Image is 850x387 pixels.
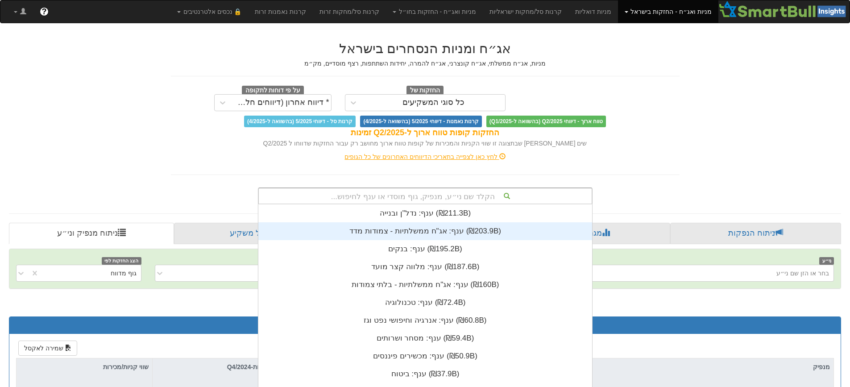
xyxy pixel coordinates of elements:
[41,7,46,16] span: ?
[33,0,55,23] a: ?
[170,0,249,23] a: 🔒 נכסים אלטרנטיבים
[174,223,342,244] a: פרופיל משקיע
[618,0,718,23] a: מניות ואג״ח - החזקות בישראל
[258,365,592,383] div: ענף: ‏ביטוח ‎(₪37.9B)‎
[171,127,680,139] div: החזקות קופות טווח ארוך ל-Q2/2025 זמינות
[153,358,288,375] div: שווי החזקות-Q4/2024
[386,0,483,23] a: מניות ואג״ח - החזקות בחו״ל
[776,269,829,278] div: בחר או הזן שם ני״ע
[242,86,304,96] span: על פי דוחות לתקופה
[18,341,77,356] button: שמירה לאקסל
[258,347,592,365] div: ענף: ‏מכשירים פיננסים ‎(₪50.9B)‎
[718,0,850,18] img: Smartbull
[258,312,592,329] div: ענף: ‏אנרגיה וחיפושי נפט וגז ‎(₪60.8B)‎
[171,41,680,56] h2: אג״ח ומניות הנסחרים בישראל
[259,188,592,204] div: הקלד שם ני״ע, מנפיק, גוף מוסדי או ענף לחיפוש...
[258,258,592,276] div: ענף: ‏מלווה קצר מועד ‎(₪187.6B)‎
[483,0,568,23] a: קרנות סל/מחקות ישראליות
[402,98,464,107] div: כל סוגי המשקיעים
[258,222,592,240] div: ענף: ‏אג"ח ממשלתיות - צמודות מדד ‎(₪203.9B)‎
[258,240,592,258] div: ענף: ‏בנקים ‎(₪195.2B)‎
[16,321,834,329] h3: סה״כ החזקות לכל מנפיק
[313,0,386,23] a: קרנות סל/מחקות זרות
[9,223,174,244] a: ניתוח מנפיק וני״ע
[360,116,481,127] span: קרנות נאמנות - דיווחי 5/2025 (בהשוואה ל-4/2025)
[819,257,834,265] span: ני״ע
[406,86,444,96] span: החזקות של
[164,152,686,161] div: לחץ כאן לצפייה בתאריכי הדיווחים האחרונים של כל הגופים
[233,98,329,107] div: * דיווח אחרון (דיווחים חלקיים)
[171,60,680,67] h5: מניות, אג״ח ממשלתי, אג״ח קונצרני, אג״ח להמרה, יחידות השתתפות, רצף מוסדיים, מק״מ
[17,358,152,375] div: שווי קניות/מכירות
[258,204,592,222] div: ענף: ‏נדל"ן ובנייה ‎(₪211.3B)‎
[102,257,141,265] span: הצג החזקות לפי
[568,0,618,23] a: מניות דואליות
[258,329,592,347] div: ענף: ‏מסחר ושרותים ‎(₪59.4B)‎
[670,223,841,244] a: ניתוח הנפקות
[258,276,592,294] div: ענף: ‏אג"ח ממשלתיות - בלתי צמודות ‎(₪160B)‎
[244,116,356,127] span: קרנות סל - דיווחי 5/2025 (בהשוואה ל-4/2025)
[425,358,833,375] div: מנפיק
[248,0,313,23] a: קרנות נאמנות זרות
[171,139,680,148] div: שים [PERSON_NAME] שבתצוגה זו שווי הקניות והמכירות של קופות טווח ארוך מחושב רק עבור החזקות שדווחו ...
[111,269,137,278] div: גוף מדווח
[486,116,606,127] span: טווח ארוך - דיווחי Q2/2025 (בהשוואה ל-Q1/2025)
[258,294,592,312] div: ענף: ‏טכנולוגיה ‎(₪72.4B)‎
